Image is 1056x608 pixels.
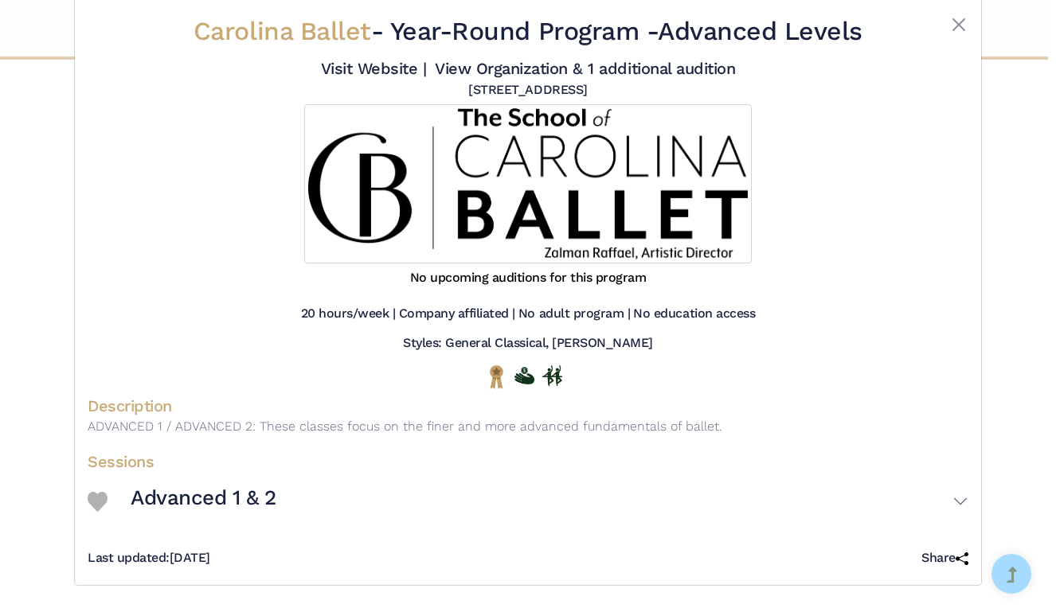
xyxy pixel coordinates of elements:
[403,335,653,352] h5: Styles: General Classical, [PERSON_NAME]
[390,16,658,46] span: Year-Round Program -
[949,15,968,34] button: Close
[487,364,506,389] img: National
[399,306,515,322] h5: Company affiliated |
[88,451,968,472] h4: Sessions
[518,306,630,322] h5: No adult program |
[514,367,534,384] img: Offers Financial Aid
[304,104,751,263] img: Logo
[301,306,396,322] h5: 20 hours/week |
[542,365,562,386] img: In Person
[194,16,371,46] span: Carolina Ballet
[435,59,735,78] a: View Organization & 1 additional audition
[88,396,968,416] h4: Description
[468,82,587,99] h5: [STREET_ADDRESS]
[161,15,895,49] h2: - Advanced Levels
[88,550,170,565] span: Last updated:
[921,550,968,567] h5: Share
[88,550,210,567] h5: [DATE]
[88,416,968,437] p: ADVANCED 1 / ADVANCED 2: These classes focus on the finer and more advanced fundamentals of ballet.
[410,270,647,286] h5: No upcoming auditions for this program
[321,59,427,78] a: Visit Website |
[131,478,968,524] button: Advanced 1 & 2
[88,492,108,512] img: Heart
[633,306,755,322] h5: No education access
[131,485,276,512] h3: Advanced 1 & 2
